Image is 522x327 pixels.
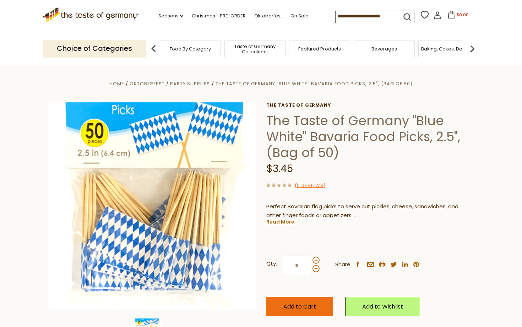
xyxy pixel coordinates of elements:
a: The Taste of Germany [266,102,474,108]
a: Featured Products [298,46,341,52]
a: Seasons [158,12,183,20]
input: Qty: [282,256,311,275]
span: $0.00 [457,12,469,18]
button: Add to Cart [266,297,333,316]
a: Read More [266,218,294,225]
strong: Qty: [266,259,277,268]
a: On Sale [290,12,309,20]
a: Add to Wishlist [345,297,420,316]
a: Home [109,80,124,87]
img: previous arrow [147,42,161,56]
button: $0.00 [443,11,473,21]
a: Christmas - PRE-ORDER [192,12,246,20]
a: Beverages [371,46,397,52]
h1: The Taste of Germany "Blue White" Bavaria Food Picks, 2.5", (Bag of 50) [266,113,474,161]
span: Share: [335,260,352,269]
a: Oktoberfest [130,80,165,87]
a: The Taste of Germany "Blue White" Bavaria Food Picks, 2.5", (Bag of 50) [216,80,413,87]
a: 0 Reviews [297,182,323,189]
img: next arrow [465,42,479,56]
a: Baking, Cakes, Desserts [421,46,476,52]
a: Food By Category [170,46,211,52]
a: Oktoberfest [254,12,282,20]
img: The Taste of Germany "Blue White" Bavaria Food Picks, 2.5", (Bag of 50) [48,102,256,310]
span: ( ) [295,182,326,189]
p: Perfect Bavarian flag picks to serve cut pickles, cheese, sandwiches, and other finger foods or a... [266,202,474,220]
span: Add to Cart [283,302,316,311]
span: $3.45 [266,162,293,176]
a: Party Supplies [170,80,210,87]
a: Taste of Germany Collections [227,44,283,54]
p: Choice of Categories [43,40,146,57]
